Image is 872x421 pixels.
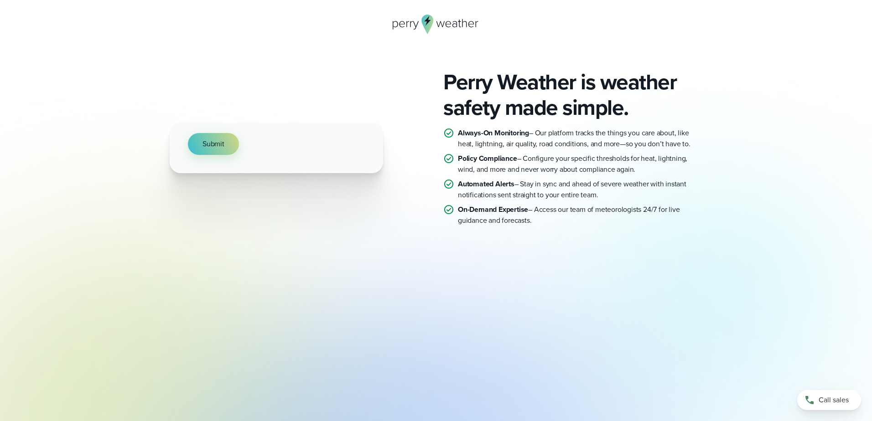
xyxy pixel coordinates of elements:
strong: Automated Alerts [458,179,514,189]
h2: Perry Weather is weather safety made simple. [443,69,702,120]
p: – Stay in sync and ahead of severe weather with instant notifications sent straight to your entir... [458,179,702,200]
p: – Configure your specific thresholds for heat, lightning, wind, and more and never worry about co... [458,153,702,175]
a: Call sales [797,390,861,410]
button: Submit [188,133,239,155]
strong: Always-On Monitoring [458,128,529,138]
span: Call sales [819,395,849,406]
p: – Access our team of meteorologists 24/7 for live guidance and forecasts. [458,204,702,226]
span: Submit [202,139,224,149]
strong: Policy Compliance [458,153,517,164]
strong: On-Demand Expertise [458,204,528,215]
p: – Our platform tracks the things you care about, like heat, lightning, air quality, road conditio... [458,128,702,149]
